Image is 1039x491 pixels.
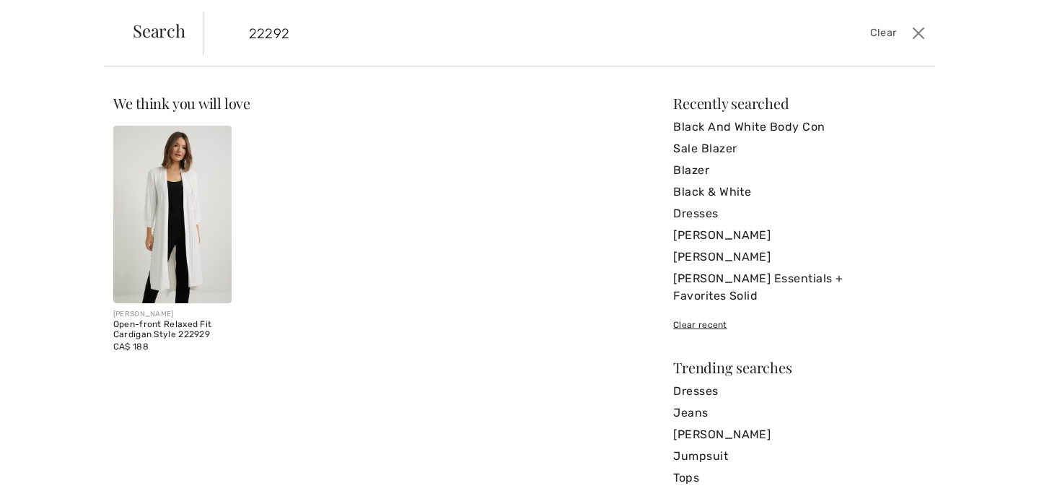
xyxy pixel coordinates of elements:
[673,160,926,181] a: Blazer
[673,424,926,446] a: [PERSON_NAME]
[673,381,926,402] a: Dresses
[113,309,232,320] div: [PERSON_NAME]
[673,360,926,375] div: Trending searches
[113,126,232,303] img: Open-front Relaxed Fit Cardigan Style 222929. Vanilla 30
[673,467,926,489] a: Tops
[113,342,149,352] span: CA$ 188
[673,116,926,138] a: Black And White Body Con
[673,446,926,467] a: Jumpsuit
[113,320,232,340] div: Open-front Relaxed Fit Cardigan Style 222929
[673,402,926,424] a: Jeans
[673,246,926,268] a: [PERSON_NAME]
[34,10,63,23] span: Chat
[673,203,926,225] a: Dresses
[238,12,740,55] input: TYPE TO SEARCH
[870,25,897,41] span: Clear
[113,93,250,113] span: We think you will love
[133,22,185,39] span: Search
[673,96,926,110] div: Recently searched
[673,138,926,160] a: Sale Blazer
[673,318,926,331] div: Clear recent
[673,225,926,246] a: [PERSON_NAME]
[908,22,929,45] button: Close
[673,268,926,307] a: [PERSON_NAME] Essentials + Favorites Solid
[673,181,926,203] a: Black & White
